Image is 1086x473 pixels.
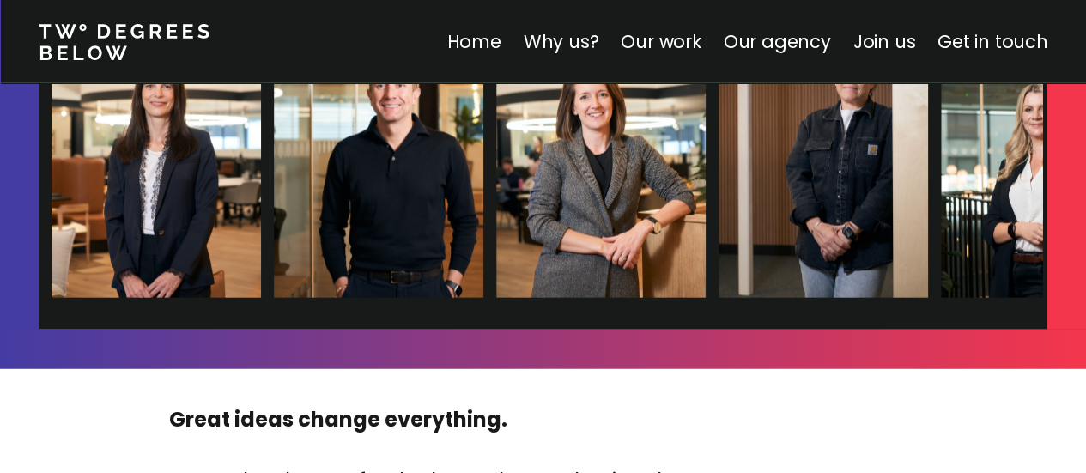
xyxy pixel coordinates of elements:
a: Why us? [523,29,598,54]
a: Our agency [723,29,830,54]
img: Clare [52,19,261,298]
a: Our work [621,29,701,54]
a: Home [446,29,501,54]
img: James [274,19,483,298]
strong: Great ideas change everything. [169,405,507,434]
img: Dani [719,19,928,298]
a: Join us [852,29,915,54]
a: Get in touch [937,29,1047,54]
img: Gemma [496,19,706,298]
